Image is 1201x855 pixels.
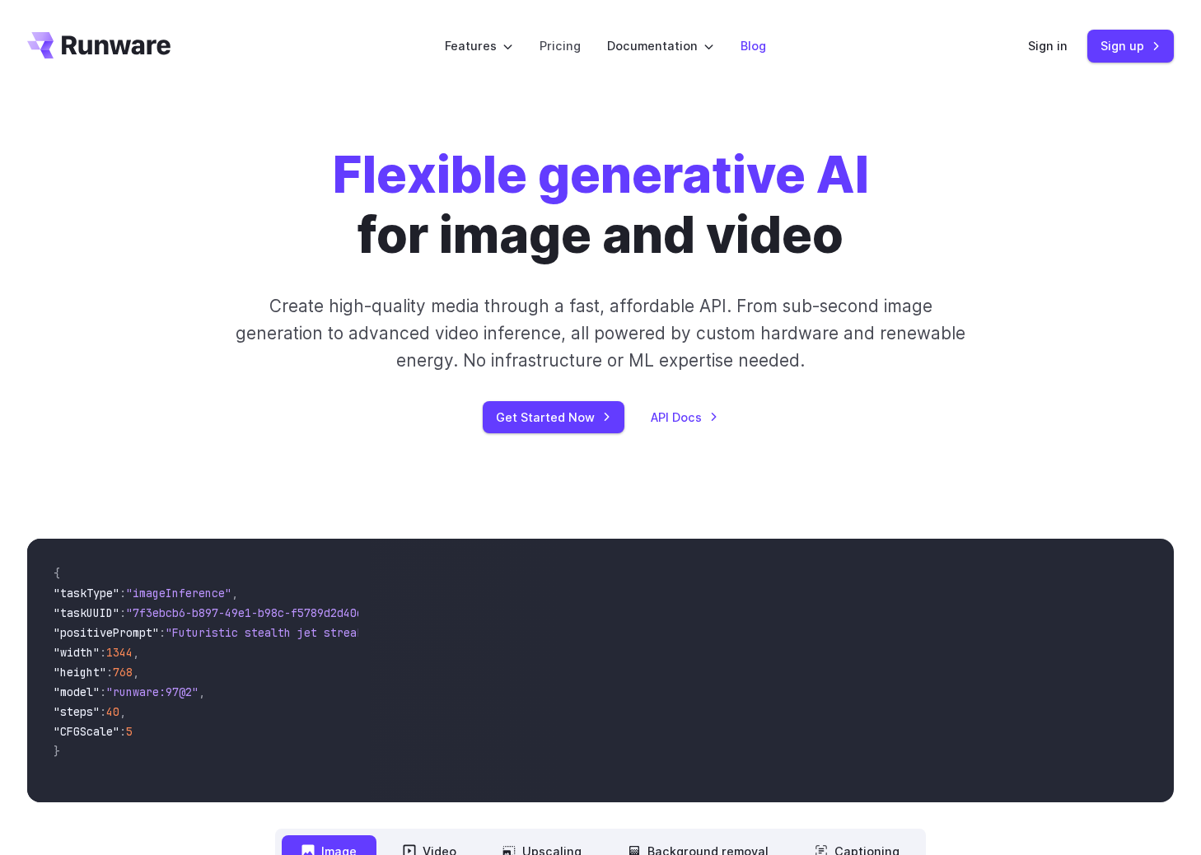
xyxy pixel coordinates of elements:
span: "steps" [54,704,100,719]
span: "7f3ebcb6-b897-49e1-b98c-f5789d2d40d7" [126,605,376,620]
span: : [100,684,106,699]
a: API Docs [651,408,718,427]
a: Sign in [1028,36,1068,55]
span: : [119,724,126,739]
span: "width" [54,645,100,660]
span: { [54,566,60,581]
a: Pricing [540,36,581,55]
span: "model" [54,684,100,699]
a: Go to / [27,32,171,58]
span: "Futuristic stealth jet streaking through a neon-lit cityscape with glowing purple exhaust" [166,625,765,640]
span: "positivePrompt" [54,625,159,640]
span: "CFGScale" [54,724,119,739]
span: , [231,586,238,600]
span: : [106,665,113,680]
span: , [133,665,139,680]
strong: Flexible generative AI [333,144,869,205]
span: , [133,645,139,660]
label: Features [445,36,513,55]
span: : [119,605,126,620]
span: 5 [126,724,133,739]
span: "taskType" [54,586,119,600]
a: Get Started Now [483,401,624,433]
a: Blog [741,36,766,55]
span: 768 [113,665,133,680]
span: , [199,684,205,699]
span: : [100,704,106,719]
h1: for image and video [333,145,869,266]
span: 1344 [106,645,133,660]
label: Documentation [607,36,714,55]
span: : [159,625,166,640]
span: "height" [54,665,106,680]
span: , [119,704,126,719]
span: "taskUUID" [54,605,119,620]
span: : [119,586,126,600]
span: } [54,744,60,759]
span: 40 [106,704,119,719]
span: : [100,645,106,660]
a: Sign up [1087,30,1174,62]
span: "runware:97@2" [106,684,199,699]
span: "imageInference" [126,586,231,600]
p: Create high-quality media through a fast, affordable API. From sub-second image generation to adv... [234,292,968,375]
